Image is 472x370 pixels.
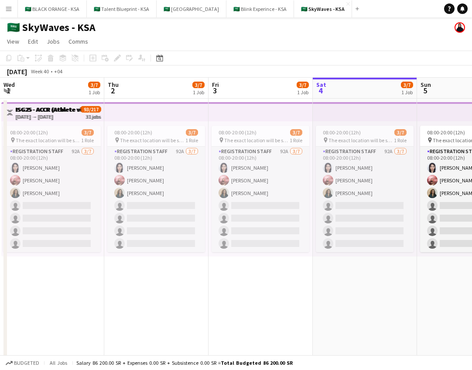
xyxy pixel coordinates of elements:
[193,89,204,96] div: 1 Job
[114,129,152,136] span: 08:00-20:00 (12h)
[3,81,15,89] span: Wed
[89,89,100,96] div: 1 Job
[401,82,413,88] span: 3/7
[328,137,394,144] span: The exact location will be shared later
[186,129,198,136] span: 3/7
[76,360,293,366] div: Salary 86 200.00 SR + Expenses 0.00 SR + Subsistence 0.00 SR =
[16,106,81,113] h3: ISG25 - ACCR (Athlete village) OCT
[290,137,302,144] span: 1 Role
[18,0,87,17] button: 🇸🇦 BLACK ORANGE - KSA
[68,38,88,45] span: Comms
[226,0,294,17] button: 🇸🇦 Blink Experince - KSA
[7,21,96,34] h1: 🇸🇦 SkyWaves - KSA
[107,147,205,252] app-card-role: Registration Staff92A3/708:00-20:00 (12h)[PERSON_NAME][PERSON_NAME][PERSON_NAME]
[323,129,361,136] span: 08:00-20:00 (12h)
[87,0,157,17] button: 🇸🇦 Talent Blueprint - KSA
[65,36,92,47] a: Comms
[157,0,226,17] button: 🇸🇦 [GEOGRAPHIC_DATA]
[88,82,100,88] span: 3/7
[219,129,257,136] span: 08:00-20:00 (12h)
[297,89,308,96] div: 1 Job
[212,126,309,252] app-job-card: 08:00-20:00 (12h)3/7 The exact location will be shared later1 RoleRegistration Staff92A3/708:00-2...
[419,86,431,96] span: 5
[43,36,63,47] a: Jobs
[81,106,101,113] span: 93/217
[212,147,309,252] app-card-role: Registration Staff92A3/708:00-20:00 (12h)[PERSON_NAME][PERSON_NAME][PERSON_NAME]
[86,113,101,120] div: 31 jobs
[14,360,39,366] span: Budgeted
[427,129,465,136] span: 08:00-20:00 (12h)
[4,358,41,368] button: Budgeted
[192,82,205,88] span: 3/7
[401,89,413,96] div: 1 Job
[107,126,205,252] app-job-card: 08:00-20:00 (12h)3/7 The exact location will be shared later1 RoleRegistration Staff92A3/708:00-2...
[211,86,219,96] span: 3
[16,113,81,120] div: [DATE] → [DATE]
[3,126,101,252] app-job-card: 08:00-20:00 (12h)3/7 The exact location will be shared later1 RoleRegistration Staff92A3/708:00-2...
[54,68,62,75] div: +04
[10,129,48,136] span: 08:00-20:00 (12h)
[48,360,69,366] span: All jobs
[315,86,326,96] span: 4
[120,137,185,144] span: The exact location will be shared later
[297,82,309,88] span: 3/7
[290,129,302,136] span: 3/7
[394,129,407,136] span: 3/7
[3,36,23,47] a: View
[316,147,414,252] app-card-role: Registration Staff92A3/708:00-20:00 (12h)[PERSON_NAME][PERSON_NAME][PERSON_NAME]
[106,86,119,96] span: 2
[421,81,431,89] span: Sun
[3,147,101,252] app-card-role: Registration Staff92A3/708:00-20:00 (12h)[PERSON_NAME][PERSON_NAME][PERSON_NAME]
[16,137,81,144] span: The exact location will be shared later
[81,137,94,144] span: 1 Role
[221,360,293,366] span: Total Budgeted 86 200.00 SR
[47,38,60,45] span: Jobs
[2,86,15,96] span: 1
[7,67,27,76] div: [DATE]
[28,38,38,45] span: Edit
[316,81,326,89] span: Sat
[82,129,94,136] span: 3/7
[7,38,19,45] span: View
[455,22,465,33] app-user-avatar: Bashayr AlSubaie
[212,81,219,89] span: Fri
[108,81,119,89] span: Thu
[294,0,352,17] button: 🇸🇦 SkyWaves - KSA
[185,137,198,144] span: 1 Role
[316,126,414,252] app-job-card: 08:00-20:00 (12h)3/7 The exact location will be shared later1 RoleRegistration Staff92A3/708:00-2...
[24,36,41,47] a: Edit
[29,68,51,75] span: Week 40
[224,137,290,144] span: The exact location will be shared later
[394,137,407,144] span: 1 Role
